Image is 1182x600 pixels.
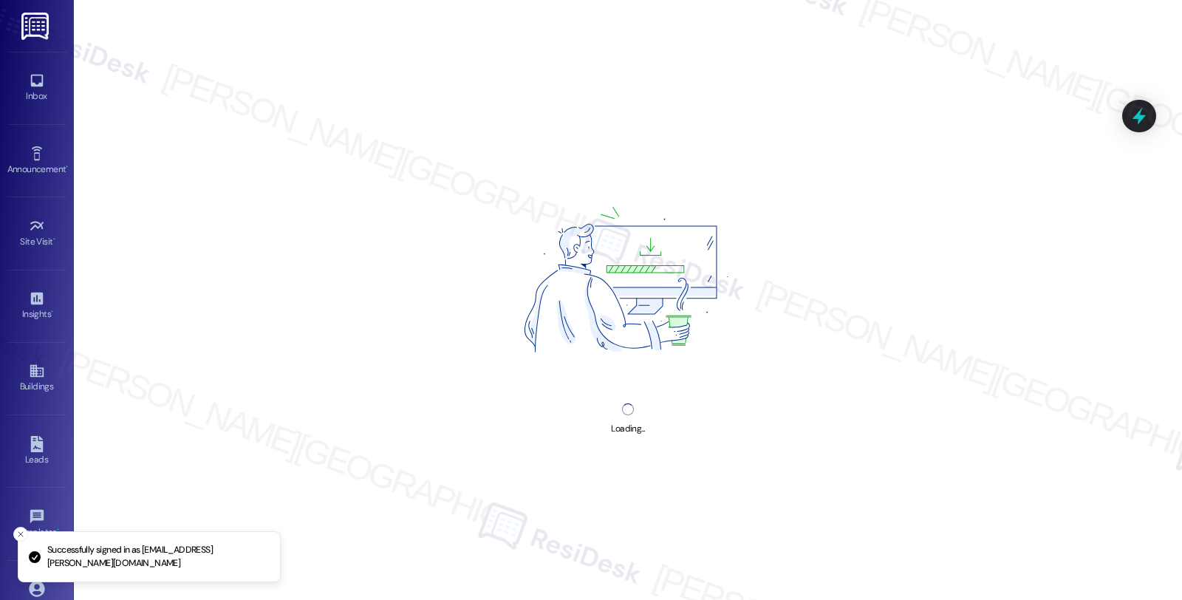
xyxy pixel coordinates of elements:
[13,527,28,542] button: Close toast
[611,421,644,437] div: Loading...
[7,68,66,108] a: Inbox
[51,307,53,317] span: •
[7,286,66,326] a: Insights •
[7,504,66,544] a: Templates •
[7,432,66,471] a: Leads
[7,214,66,253] a: Site Visit •
[53,234,55,245] span: •
[47,544,268,570] p: Successfully signed in as [EMAIL_ADDRESS][PERSON_NAME][DOMAIN_NAME]
[21,13,52,40] img: ResiDesk Logo
[7,358,66,398] a: Buildings
[66,162,68,172] span: •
